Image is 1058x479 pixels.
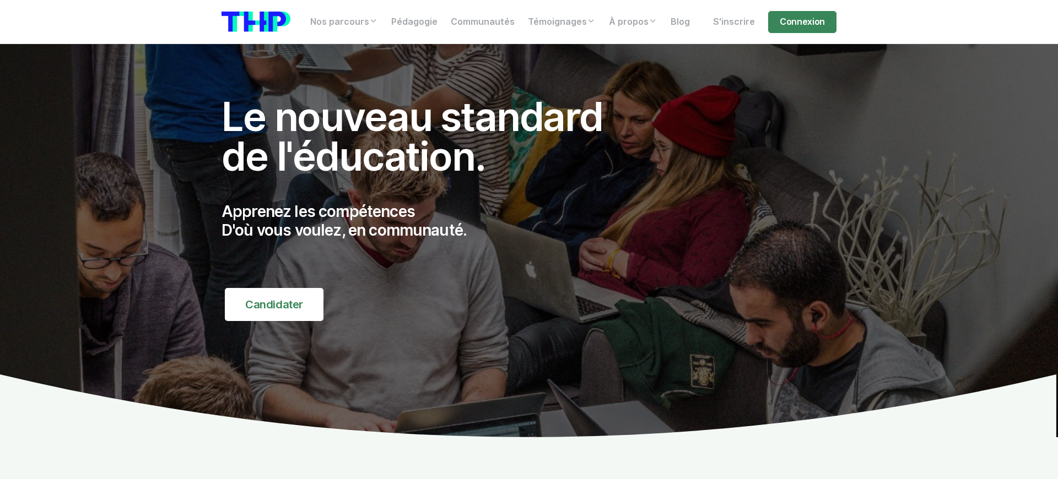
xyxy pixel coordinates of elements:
[225,288,323,321] a: Candidater
[222,203,627,239] p: Apprenez les compétences D'où vous voulez, en communauté.
[768,11,836,33] a: Connexion
[706,11,762,33] a: S'inscrire
[222,12,290,32] img: logo
[602,11,664,33] a: À propos
[521,11,602,33] a: Témoignages
[385,11,444,33] a: Pédagogie
[304,11,385,33] a: Nos parcours
[664,11,697,33] a: Blog
[222,97,627,176] h1: Le nouveau standard de l'éducation.
[444,11,521,33] a: Communautés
